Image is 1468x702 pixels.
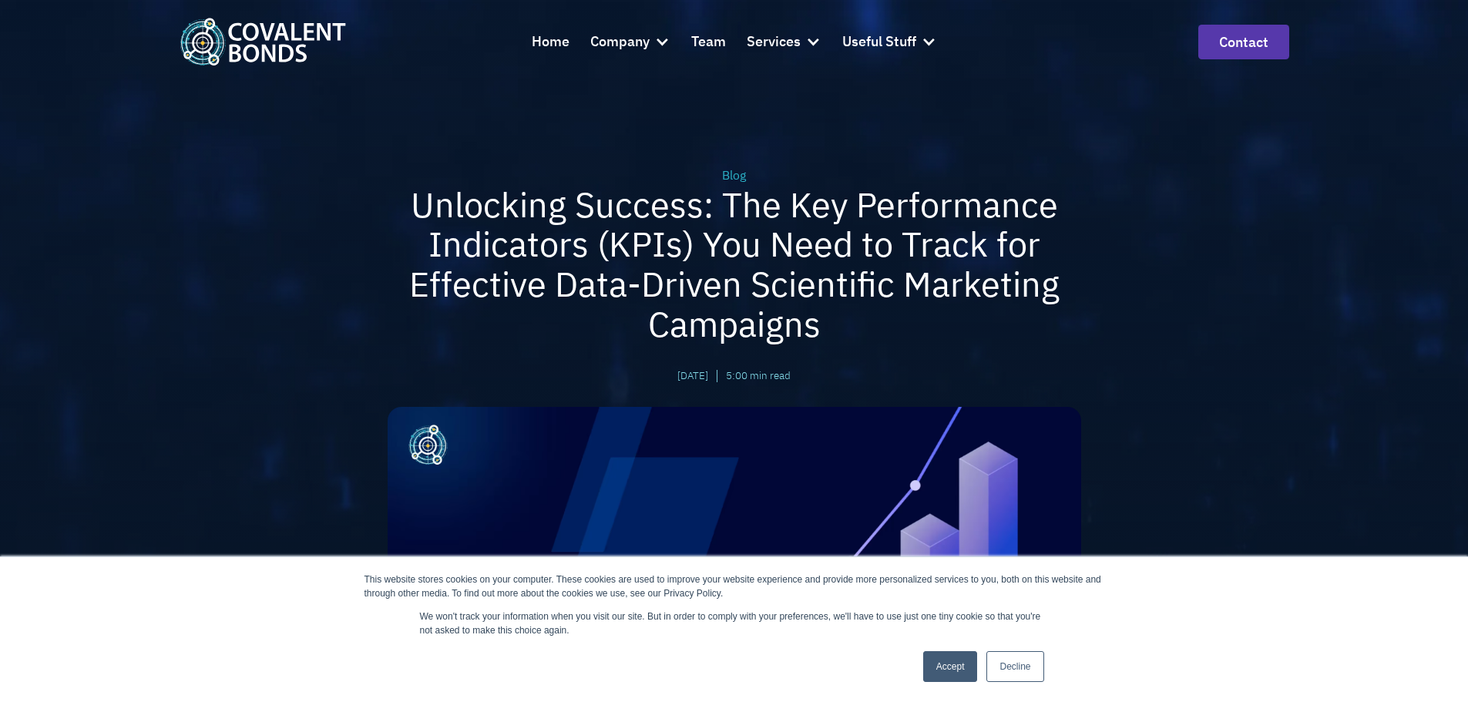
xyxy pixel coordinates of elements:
a: Decline [986,651,1043,682]
div: Useful Stuff [842,31,916,53]
h1: Unlocking Success: The Key Performance Indicators (KPIs) You Need to Track for Effective Data-Dri... [388,185,1081,344]
div: Blog [388,166,1081,185]
div: 5:00 min read [726,368,791,383]
a: contact [1198,25,1289,59]
a: Home [532,21,569,62]
div: Services [747,21,821,62]
div: Company [590,31,650,53]
a: Accept [923,651,978,682]
div: Home [532,31,569,53]
div: Team [691,31,726,53]
a: home [180,18,346,65]
div: This website stores cookies on your computer. These cookies are used to improve your website expe... [364,573,1104,600]
div: | [715,365,719,386]
a: Team [691,21,726,62]
div: Services [747,31,801,53]
img: Covalent Bonds White / Teal Logo [180,18,346,65]
p: We won't track your information when you visit our site. But in order to comply with your prefere... [420,610,1049,637]
div: [DATE] [677,368,708,383]
div: Useful Stuff [842,21,937,62]
div: Company [590,21,670,62]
